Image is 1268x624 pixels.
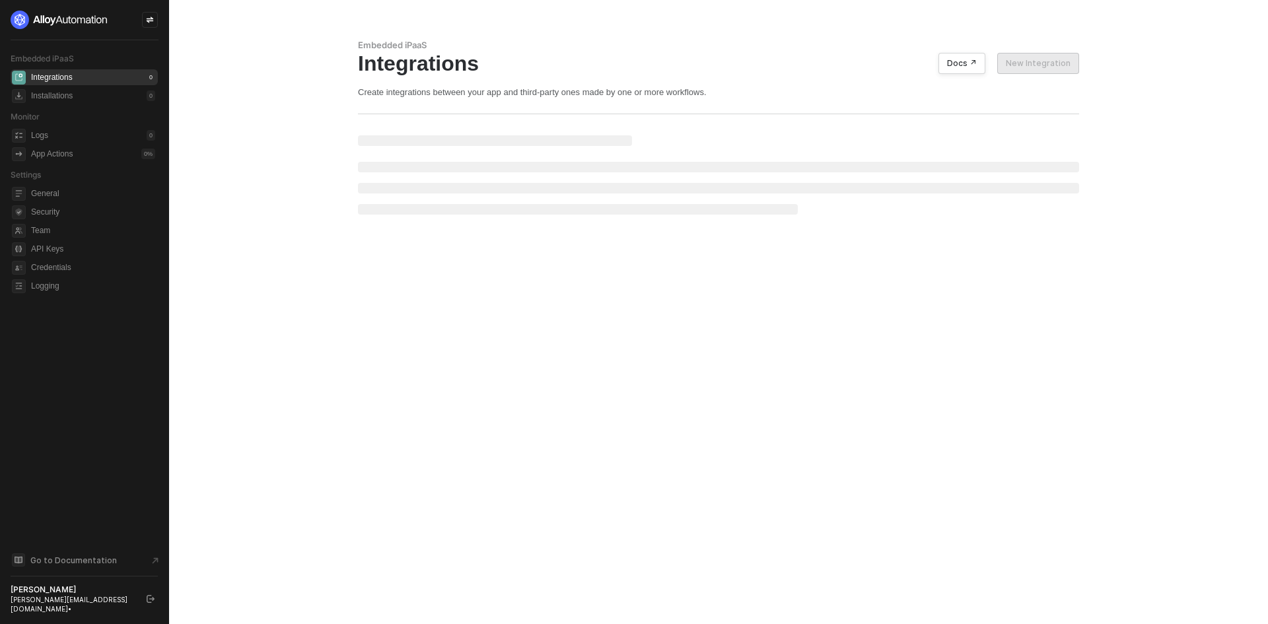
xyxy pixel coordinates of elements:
div: 0 [147,72,155,83]
span: Embedded iPaaS [11,53,74,63]
span: Team [31,223,155,238]
div: Integrations [31,72,73,83]
span: general [12,187,26,201]
span: credentials [12,261,26,275]
div: Docs ↗ [947,58,977,69]
span: team [12,224,26,238]
div: Logs [31,130,48,141]
div: 0 [147,130,155,141]
button: New Integration [997,53,1079,74]
span: API Keys [31,241,155,257]
div: [PERSON_NAME][EMAIL_ADDRESS][DOMAIN_NAME] • [11,595,135,613]
div: 0 % [141,149,155,159]
span: logout [147,595,155,603]
span: security [12,205,26,219]
span: Security [31,204,155,220]
span: Monitor [11,112,40,121]
div: Installations [31,90,73,102]
a: Knowledge Base [11,552,158,568]
span: General [31,186,155,201]
span: integrations [12,71,26,85]
span: logging [12,279,26,293]
span: icon-app-actions [12,147,26,161]
a: logo [11,11,158,29]
span: Logging [31,278,155,294]
span: documentation [12,553,25,567]
img: logo [11,11,108,29]
span: icon-logs [12,129,26,143]
button: Docs ↗ [938,53,985,74]
div: Embedded iPaaS [358,40,1079,51]
div: Create integrations between your app and third-party ones made by one or more workflows. [358,87,1079,98]
span: Credentials [31,260,155,275]
div: [PERSON_NAME] [11,584,135,595]
span: Settings [11,170,41,180]
span: api-key [12,242,26,256]
div: Integrations [358,51,1079,76]
span: Go to Documentation [30,555,117,566]
span: icon-swap [146,16,154,24]
span: installations [12,89,26,103]
div: App Actions [31,149,73,160]
div: 0 [147,90,155,101]
span: document-arrow [149,554,162,567]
